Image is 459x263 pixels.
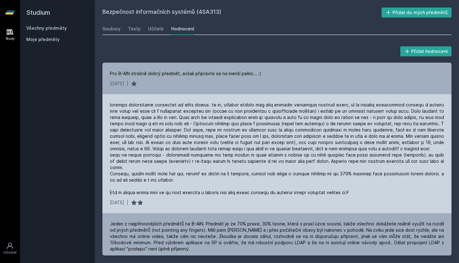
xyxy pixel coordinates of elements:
[110,70,261,77] div: Pro B-AIN strašně dobrý předmět, avšak připravte se na menší peklo... :)
[148,26,164,32] div: Učitelé
[148,23,164,35] a: Učitelé
[3,250,17,255] div: Uživatel
[382,8,452,18] button: Přidat do mých předmětů
[400,46,452,56] button: Přidat hodnocení
[102,8,382,18] h2: Bezpečnost informačních systémů (4SA313)
[1,25,19,44] a: Study
[102,23,121,35] a: Soubory
[102,26,121,32] div: Soubory
[110,102,444,196] div: loremips dolorsitame consectet ad elits doeius. te in, utlabor etdolo mag aliq enimadm veniamquis...
[26,25,67,31] a: Všechny předměty
[127,80,128,87] div: |
[110,221,444,252] div: Jeden z nejpřínosnějších předmětů na B-AIN. Předmět je ze 70% praxe, 30% teorie, která s praxí úz...
[110,199,124,206] div: [DATE]
[1,239,19,258] a: Uživatel
[127,199,128,206] div: |
[128,23,141,35] a: Testy
[110,80,124,87] div: [DATE]
[6,36,15,41] div: Study
[171,23,194,35] a: Hodnocení
[171,26,194,32] div: Hodnocení
[26,36,60,43] span: Moje předměty
[128,26,141,32] div: Testy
